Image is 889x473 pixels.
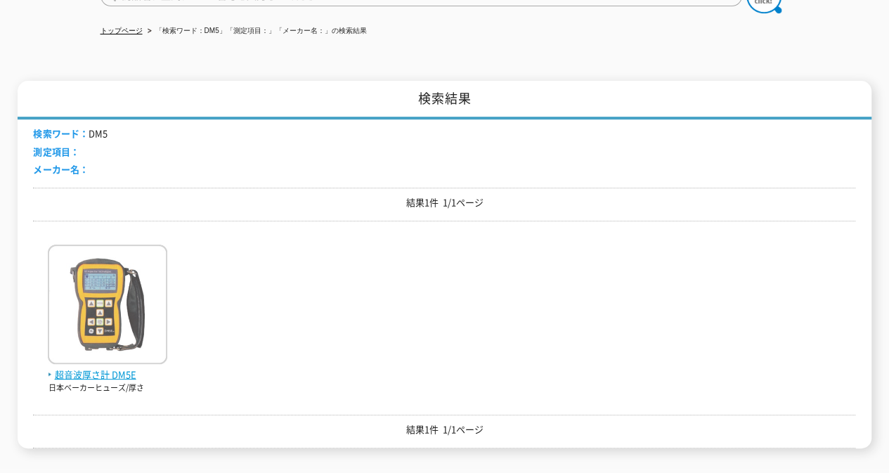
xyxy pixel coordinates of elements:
a: トップページ [100,27,143,34]
li: 「検索ワード：DM5」「測定項目：」「メーカー名：」の検索結果 [145,24,367,39]
span: 超音波厚さ計 DM5E [48,368,167,382]
p: 日本ベーカーヒューズ/厚さ [48,382,167,394]
span: 測定項目： [33,145,79,158]
p: 結果1件 1/1ページ [33,195,855,210]
span: メーカー名： [33,162,88,176]
li: DM5 [33,127,107,141]
img: DM5E [48,245,167,368]
h1: 検索結果 [18,81,871,119]
p: 結果1件 1/1ページ [33,422,855,437]
a: 超音波厚さ計 DM5E [48,353,167,382]
span: 検索ワード： [33,127,88,140]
